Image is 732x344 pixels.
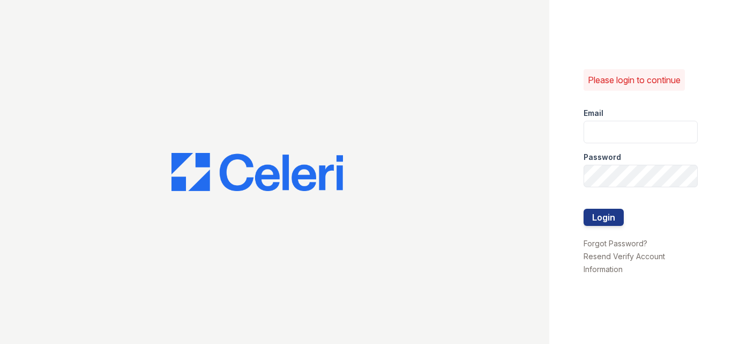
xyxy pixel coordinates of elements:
p: Please login to continue [588,74,681,86]
a: Resend Verify Account Information [584,252,665,274]
button: Login [584,209,624,226]
label: Email [584,108,603,119]
label: Password [584,152,621,163]
img: CE_Logo_Blue-a8612792a0a2168367f1c8372b55b34899dd931a85d93a1a3d3e32e68fde9ad4.png [171,153,343,192]
a: Forgot Password? [584,239,647,248]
